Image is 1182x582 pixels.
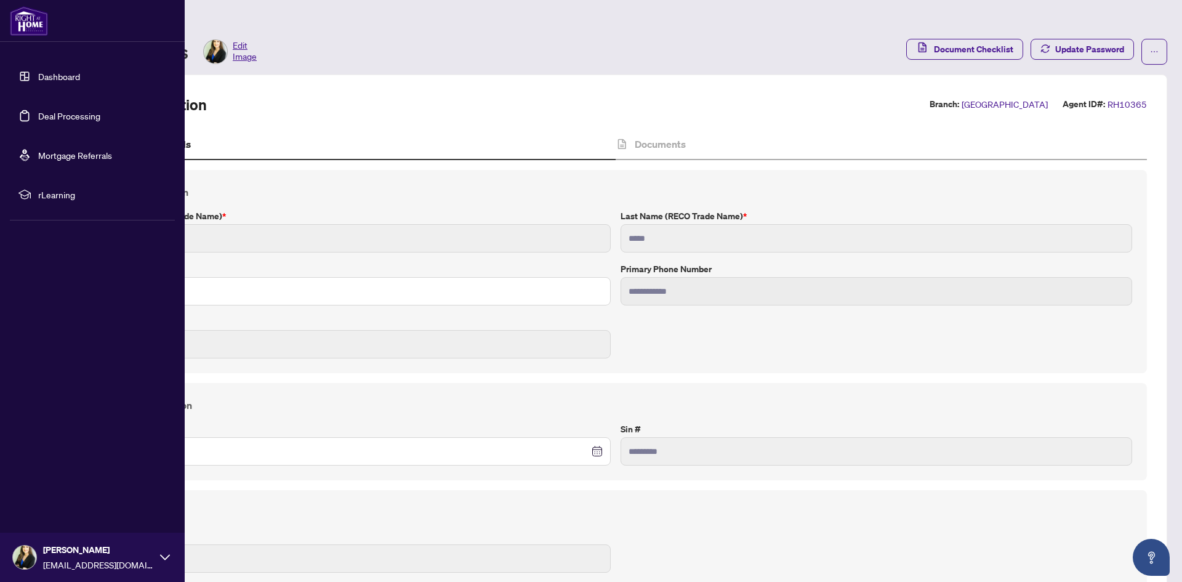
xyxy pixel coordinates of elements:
label: Legal Name [99,262,611,276]
img: logo [10,6,48,36]
img: Profile Icon [13,546,36,569]
h4: Documents [635,137,686,152]
span: Update Password [1055,39,1124,59]
button: Open asap [1133,539,1170,576]
label: Branch: [930,97,959,111]
span: [GEOGRAPHIC_DATA] [962,97,1048,111]
label: Primary Phone Number [621,262,1132,276]
label: E-mail Address [99,315,611,329]
label: Sin # [621,422,1132,436]
a: Deal Processing [38,110,100,121]
a: Mortgage Referrals [38,150,112,161]
span: [PERSON_NAME] [43,543,154,557]
label: Agent ID#: [1063,97,1105,111]
label: Last Name (RECO Trade Name) [621,209,1132,223]
a: Dashboard [38,71,80,82]
h4: Contact Information [99,185,1132,200]
label: First Name (RECO Trade Name) [99,209,611,223]
button: Document Checklist [906,39,1023,60]
span: [EMAIL_ADDRESS][DOMAIN_NAME] [43,558,154,572]
h4: Joining Profile [99,505,1132,520]
img: Profile Icon [204,40,227,63]
span: rLearning [38,188,166,201]
span: ellipsis [1150,47,1159,56]
label: Date of Birth [99,422,611,436]
span: Document Checklist [934,39,1013,59]
span: RH10365 [1108,97,1147,111]
button: Update Password [1031,39,1134,60]
h4: Personal Information [99,398,1132,413]
label: HST# [99,530,611,543]
span: Edit Image [233,39,257,64]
